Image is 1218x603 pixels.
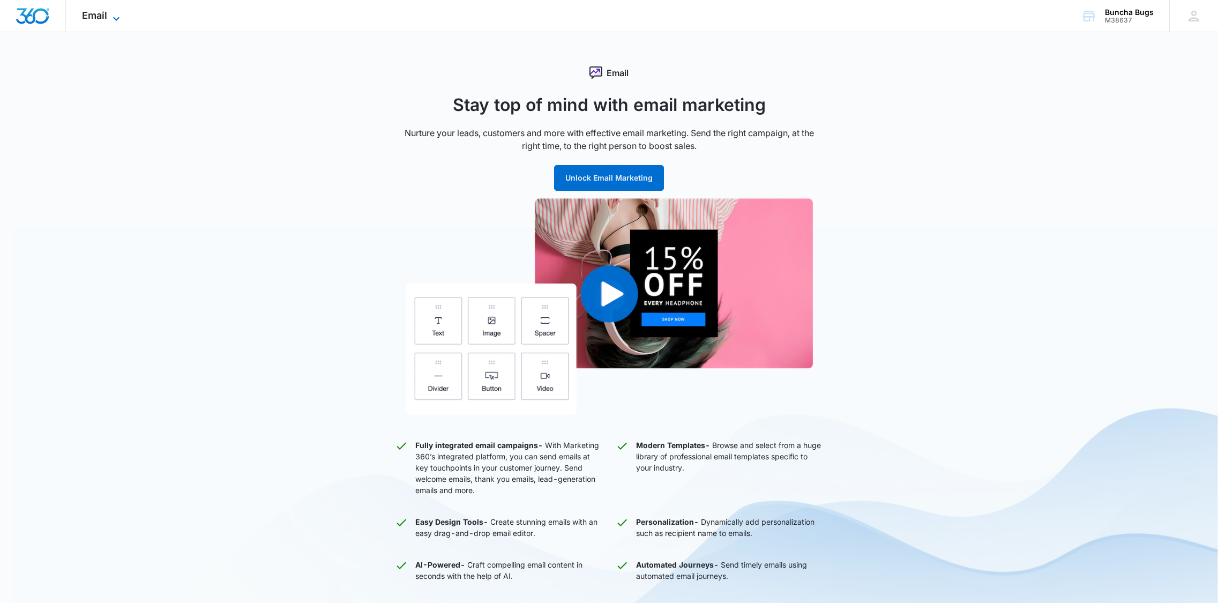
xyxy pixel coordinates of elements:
a: Unlock Email Marketing [554,173,664,182]
p: Send timely emails using automated email journeys. [636,559,824,582]
strong: Automated Journeys - [636,560,719,569]
p: Browse and select from a huge library of professional email templates specific to your industry. [636,440,824,496]
span: Email [82,10,107,21]
p: Create stunning emails with an easy drag-and-drop email editor. [415,516,603,539]
div: account id [1105,17,1154,24]
strong: Fully integrated email campaigns - [415,441,543,450]
strong: Personalization - [636,517,699,526]
p: Dynamically add personalization such as recipient name to emails. [636,516,824,539]
h1: Stay top of mind with email marketing [395,92,824,118]
p: Nurture your leads, customers and more with effective email marketing. Send the right campaign, a... [395,126,824,152]
strong: AI-Powered - [415,560,465,569]
button: Unlock Email Marketing [554,165,664,191]
div: account name [1105,8,1154,17]
p: With Marketing 360’s integrated platform, you can send emails at key touchpoints in your customer... [415,440,603,496]
strong: Easy Design Tools - [415,517,488,526]
p: Craft compelling email content in seconds with the help of AI. [415,559,603,582]
strong: Modern Templates - [636,441,710,450]
img: Email [406,198,813,415]
div: Email [395,66,824,79]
